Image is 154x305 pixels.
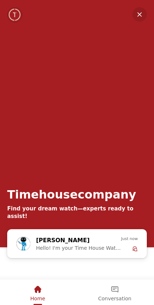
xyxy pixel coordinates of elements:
div: Zoe [13,232,141,255]
em: Minimize [132,7,147,22]
div: Conversation [76,280,153,304]
span: Conversation [98,296,131,301]
img: Profile picture of Zoe [17,237,30,250]
div: Chat with us now [7,229,147,258]
span: Just now [121,236,138,242]
span: Home [30,296,45,301]
div: [PERSON_NAME] [36,236,108,245]
span: Hello! I'm your Time House Watches Support Assistant. How can I assist you [DATE]? [36,245,121,251]
div: Timehousecompany [7,188,136,201]
div: Find your dream watch—experts ready to assist! [7,205,147,220]
div: Home [1,280,75,304]
img: Company logo [8,8,22,22]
